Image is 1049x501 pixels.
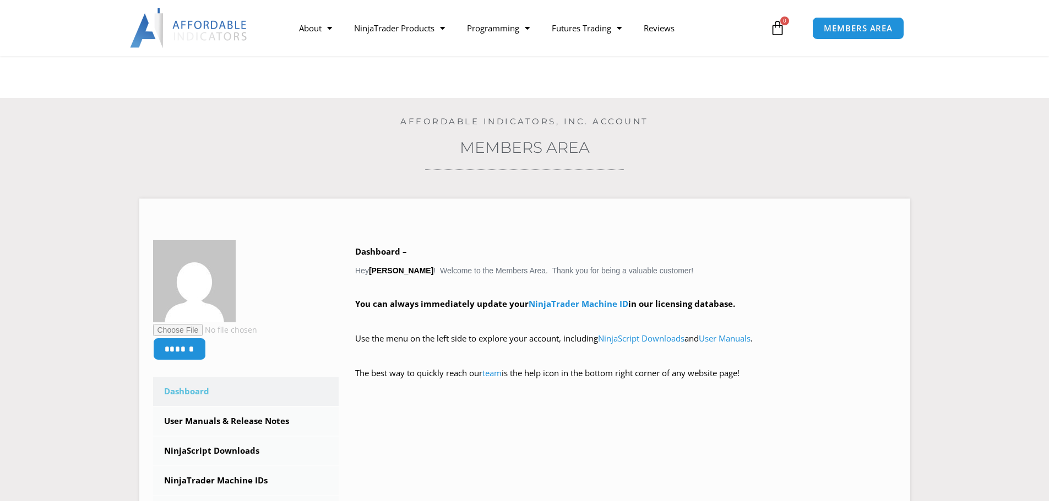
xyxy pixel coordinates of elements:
span: MEMBERS AREA [824,24,893,32]
a: MEMBERS AREA [812,17,904,40]
a: NinjaScript Downloads [153,437,339,465]
div: Hey ! Welcome to the Members Area. Thank you for being a valuable customer! [355,244,896,397]
a: Dashboard [153,377,339,406]
a: NinjaTrader Machine ID [529,298,628,309]
a: Programming [456,15,541,41]
a: Futures Trading [541,15,633,41]
img: bb5969b0a233a1d493ac0a9a363fb869ddac3c87ad9050d734bf159021162287 [153,240,236,322]
a: NinjaTrader Machine IDs [153,466,339,495]
nav: Menu [288,15,767,41]
strong: [PERSON_NAME] [369,266,433,275]
a: Reviews [633,15,686,41]
a: NinjaScript Downloads [598,333,684,344]
p: Use the menu on the left side to explore your account, including and . [355,331,896,362]
a: User Manuals & Release Notes [153,407,339,436]
a: 0 [753,12,802,44]
a: Members Area [460,138,590,157]
p: The best way to quickly reach our is the help icon in the bottom right corner of any website page! [355,366,896,397]
a: Affordable Indicators, Inc. Account [400,116,649,126]
strong: You can always immediately update your in our licensing database. [355,298,735,309]
span: 0 [780,16,789,25]
a: NinjaTrader Products [343,15,456,41]
img: LogoAI | Affordable Indicators – NinjaTrader [130,8,248,48]
a: User Manuals [699,333,751,344]
a: team [482,367,502,378]
b: Dashboard – [355,246,407,257]
a: About [288,15,343,41]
